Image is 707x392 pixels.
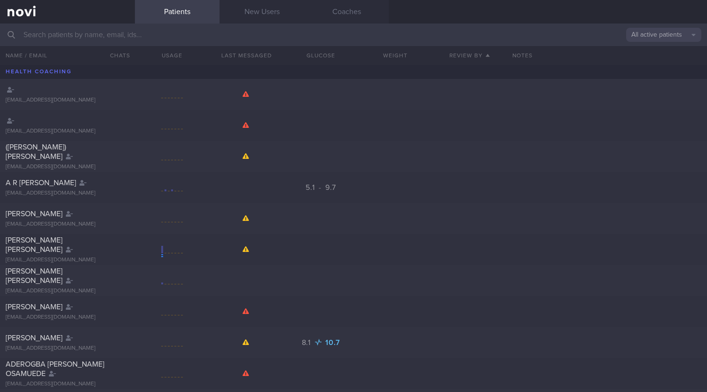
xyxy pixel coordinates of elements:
[358,46,432,65] button: Weight
[6,128,129,135] div: [EMAIL_ADDRESS][DOMAIN_NAME]
[209,46,283,65] button: Last Messaged
[6,143,66,160] span: ([PERSON_NAME]) [PERSON_NAME]
[6,164,129,171] div: [EMAIL_ADDRESS][DOMAIN_NAME]
[325,339,340,346] span: 10.7
[6,345,129,352] div: [EMAIL_ADDRESS][DOMAIN_NAME]
[6,288,129,295] div: [EMAIL_ADDRESS][DOMAIN_NAME]
[6,361,104,377] span: ADEROGBA [PERSON_NAME] OSAMUEDE
[6,179,76,187] span: A R [PERSON_NAME]
[6,334,63,342] span: [PERSON_NAME]
[6,210,63,218] span: [PERSON_NAME]
[135,46,209,65] div: Usage
[6,267,63,284] span: [PERSON_NAME] [PERSON_NAME]
[319,184,322,191] span: -
[302,339,313,346] span: 8.1
[507,46,707,65] div: Notes
[6,236,63,253] span: [PERSON_NAME] [PERSON_NAME]
[283,46,358,65] button: Glucose
[325,184,336,191] span: 9.7
[6,314,129,321] div: [EMAIL_ADDRESS][DOMAIN_NAME]
[6,97,129,104] div: [EMAIL_ADDRESS][DOMAIN_NAME]
[6,381,129,388] div: [EMAIL_ADDRESS][DOMAIN_NAME]
[6,303,63,311] span: [PERSON_NAME]
[6,190,129,197] div: [EMAIL_ADDRESS][DOMAIN_NAME]
[432,46,507,65] button: Review By
[306,184,317,191] span: 5.1
[626,28,701,42] button: All active patients
[6,257,129,264] div: [EMAIL_ADDRESS][DOMAIN_NAME]
[6,221,129,228] div: [EMAIL_ADDRESS][DOMAIN_NAME]
[97,46,135,65] button: Chats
